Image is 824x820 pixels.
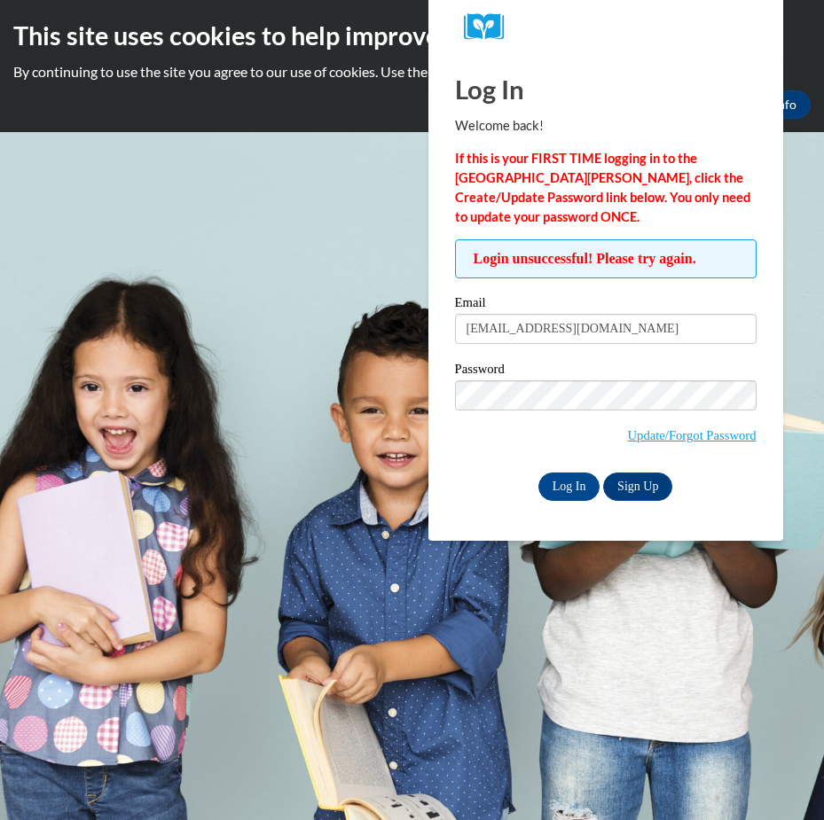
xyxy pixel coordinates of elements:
[455,296,757,314] label: Email
[603,472,672,501] a: Sign Up
[455,71,757,107] h1: Log In
[538,472,600,501] input: Log In
[13,62,811,82] p: By continuing to use the site you agree to our use of cookies. Use the ‘More info’ button to read...
[455,363,757,380] label: Password
[627,428,756,442] a: Update/Forgot Password
[464,13,517,41] img: Logo brand
[455,151,750,224] strong: If this is your FIRST TIME logging in to the [GEOGRAPHIC_DATA][PERSON_NAME], click the Create/Upd...
[455,116,757,136] p: Welcome back!
[13,18,811,53] h2: This site uses cookies to help improve your learning experience.
[455,239,757,278] span: Login unsuccessful! Please try again.
[464,13,748,41] a: COX Campus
